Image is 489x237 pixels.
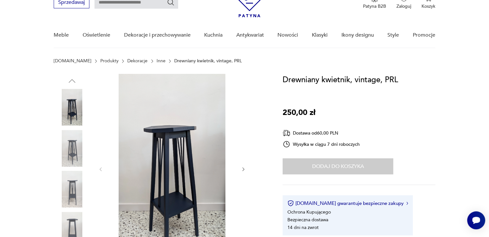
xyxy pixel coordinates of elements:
[287,200,408,206] button: [DOMAIN_NAME] gwarantuje bezpieczne zakupy
[283,140,360,148] div: Wysyłka w ciągu 7 dni roboczych
[287,209,331,215] li: Ochrona Kupującego
[287,217,328,223] li: Bezpieczna dostawa
[83,23,110,48] a: Oświetlenie
[236,23,264,48] a: Antykwariat
[174,58,242,64] p: Drewniany kwietnik, vintage, PRL
[283,74,398,86] h1: Drewniany kwietnik, vintage, PRL
[363,3,386,9] p: Patyna B2B
[312,23,328,48] a: Klasyki
[54,171,90,207] img: Zdjęcie produktu Drewniany kwietnik, vintage, PRL
[287,200,294,206] img: Ikona certyfikatu
[341,23,374,48] a: Ikony designu
[54,1,89,5] a: Sprzedawaj
[287,224,319,231] li: 14 dni na zwrot
[204,23,222,48] a: Kuchnia
[277,23,298,48] a: Nowości
[283,129,290,137] img: Ikona dostawy
[396,3,411,9] p: Zaloguj
[421,3,435,9] p: Koszyk
[54,89,90,126] img: Zdjęcie produktu Drewniany kwietnik, vintage, PRL
[283,107,315,119] p: 250,00 zł
[100,58,119,64] a: Produkty
[54,58,91,64] a: [DOMAIN_NAME]
[54,23,69,48] a: Meble
[387,23,399,48] a: Style
[54,130,90,167] img: Zdjęcie produktu Drewniany kwietnik, vintage, PRL
[124,23,190,48] a: Dekoracje i przechowywanie
[406,202,408,205] img: Ikona strzałki w prawo
[283,129,360,137] div: Dostawa od 60,00 PLN
[157,58,166,64] a: Inne
[467,211,485,229] iframe: Smartsupp widget button
[413,23,435,48] a: Promocje
[127,58,148,64] a: Dekoracje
